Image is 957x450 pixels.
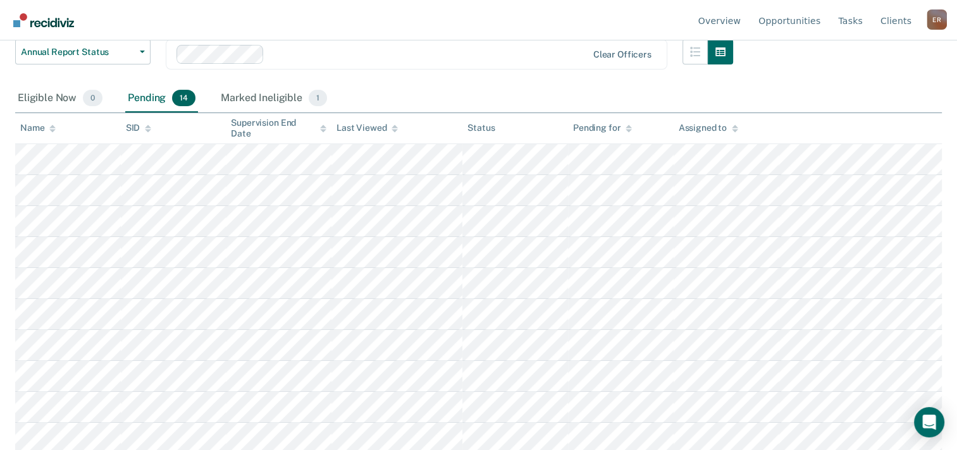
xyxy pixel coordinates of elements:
button: Annual Report Status [15,39,151,64]
div: E R [927,9,947,30]
div: Status [467,123,495,133]
span: 14 [172,90,195,106]
span: Annual Report Status [21,47,135,58]
div: Name [20,123,56,133]
div: Last Viewed [336,123,398,133]
div: Marked Ineligible1 [218,85,330,113]
div: Pending14 [125,85,198,113]
div: Pending for [573,123,632,133]
span: 0 [83,90,102,106]
img: Recidiviz [13,13,74,27]
div: Open Intercom Messenger [914,407,944,437]
div: Clear officers [593,49,651,60]
span: 1 [309,90,327,106]
div: SID [126,123,152,133]
div: Supervision End Date [231,118,326,139]
div: Eligible Now0 [15,85,105,113]
button: Profile dropdown button [927,9,947,30]
div: Assigned to [679,123,738,133]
